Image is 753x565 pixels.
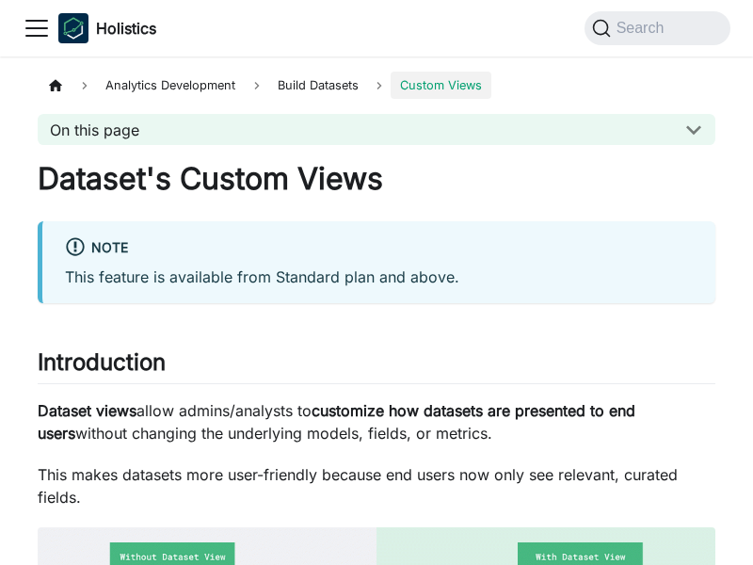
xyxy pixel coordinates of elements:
[38,399,715,444] p: allow admins/analysts to without changing the underlying models, fields, or metrics.
[391,72,491,99] span: Custom Views
[268,72,368,99] span: Build Datasets
[38,463,715,508] p: This makes datasets more user-friendly because end users now only see relevant, curated fields.
[65,266,693,288] p: This feature is available from Standard plan and above.
[58,13,88,43] img: Holistics
[38,72,73,99] a: Home page
[611,20,676,37] span: Search
[38,401,635,443] strong: customize how datasets are presented to end users
[38,160,715,198] h1: Dataset's Custom Views
[38,401,136,420] strong: Dataset views
[96,17,156,40] b: Holistics
[38,72,715,99] nav: Breadcrumbs
[38,348,715,384] h2: Introduction
[96,72,245,99] span: Analytics Development
[38,114,715,145] button: On this page
[65,236,693,261] div: Note
[58,13,156,43] a: HolisticsHolisticsHolistics
[585,11,730,45] button: Search (Command+K)
[23,14,51,42] button: Toggle navigation bar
